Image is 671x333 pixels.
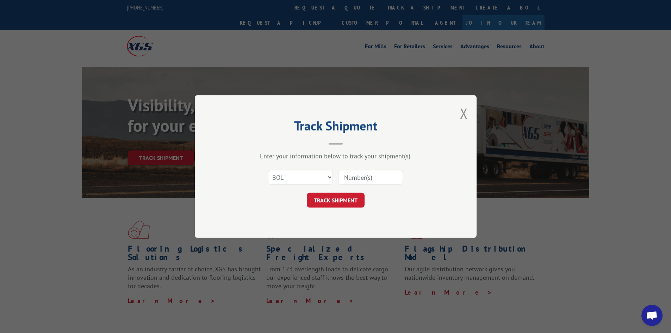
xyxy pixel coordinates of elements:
h2: Track Shipment [230,121,441,134]
button: Close modal [460,104,468,123]
div: Enter your information below to track your shipment(s). [230,152,441,160]
a: Open chat [641,305,663,326]
input: Number(s) [338,170,403,185]
button: TRACK SHIPMENT [307,193,365,208]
